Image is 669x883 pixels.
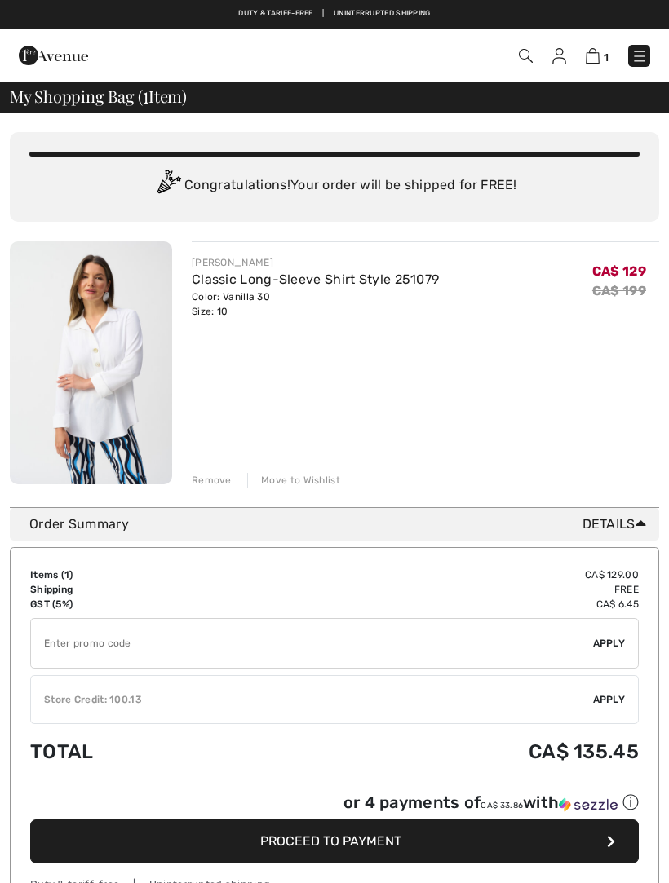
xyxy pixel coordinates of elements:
[586,46,609,65] a: 1
[593,636,626,651] span: Apply
[592,283,646,298] s: CA$ 199
[30,819,639,863] button: Proceed to Payment
[552,48,566,64] img: My Info
[30,792,639,819] div: or 4 payments ofCA$ 33.86withSezzle Click to learn more about Sezzle
[583,514,653,534] span: Details
[252,724,639,779] td: CA$ 135.45
[192,289,439,319] div: Color: Vanilla 30 Size: 10
[192,272,439,287] a: Classic Long-Sleeve Shirt Style 251079
[192,255,439,270] div: [PERSON_NAME]
[30,597,252,611] td: GST (5%)
[604,51,609,64] span: 1
[30,724,252,779] td: Total
[586,48,600,64] img: Shopping Bag
[31,619,593,668] input: Promo code
[152,170,184,202] img: Congratulation2.svg
[593,692,626,707] span: Apply
[19,39,88,72] img: 1ère Avenue
[29,514,653,534] div: Order Summary
[252,567,639,582] td: CA$ 129.00
[30,582,252,597] td: Shipping
[143,84,148,105] span: 1
[592,263,646,279] span: CA$ 129
[192,473,232,488] div: Remove
[31,692,593,707] div: Store Credit: 100.13
[29,170,640,202] div: Congratulations! Your order will be shipped for FREE!
[10,241,172,484] img: Classic Long-Sleeve Shirt Style 251079
[481,801,523,810] span: CA$ 33.86
[559,797,618,812] img: Sezzle
[631,48,648,64] img: Menu
[64,569,69,581] span: 1
[30,567,252,582] td: Items ( )
[19,46,88,62] a: 1ère Avenue
[247,473,340,488] div: Move to Wishlist
[260,833,401,849] span: Proceed to Payment
[252,582,639,597] td: Free
[252,597,639,611] td: CA$ 6.45
[519,49,533,63] img: Search
[10,88,187,104] span: My Shopping Bag ( Item)
[343,792,639,814] div: or 4 payments of with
